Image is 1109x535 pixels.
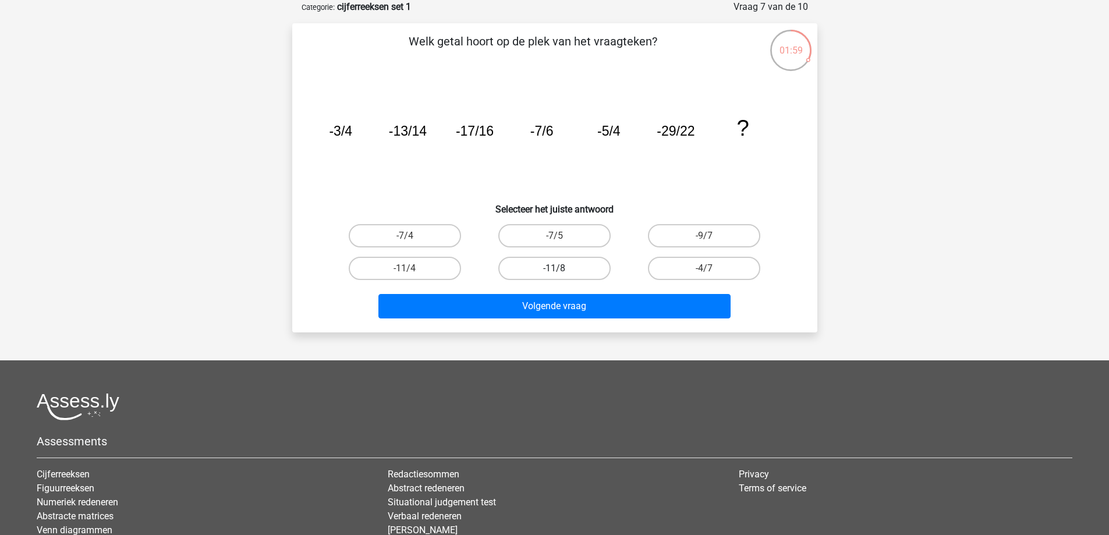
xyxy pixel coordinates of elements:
a: Redactiesommen [388,469,459,480]
tspan: -7/6 [530,123,553,139]
tspan: -29/22 [657,123,695,139]
div: 01:59 [769,29,813,58]
h6: Selecteer het juiste antwoord [311,194,799,215]
small: Categorie: [302,3,335,12]
a: Terms of service [739,483,806,494]
tspan: -3/4 [329,123,352,139]
tspan: ? [736,115,749,140]
a: Figuurreeksen [37,483,94,494]
a: Cijferreeksen [37,469,90,480]
label: -9/7 [648,224,760,247]
a: Verbaal redeneren [388,511,462,522]
label: -11/4 [349,257,461,280]
h5: Assessments [37,434,1072,448]
a: Numeriek redeneren [37,497,118,508]
label: -4/7 [648,257,760,280]
label: -11/8 [498,257,611,280]
label: -7/5 [498,224,611,247]
img: Assessly logo [37,393,119,420]
a: Privacy [739,469,769,480]
tspan: -13/14 [388,123,426,139]
a: Abstract redeneren [388,483,465,494]
strong: cijferreeksen set 1 [337,1,411,12]
a: Situational judgement test [388,497,496,508]
tspan: -5/4 [597,123,620,139]
a: Abstracte matrices [37,511,114,522]
button: Volgende vraag [378,294,731,318]
p: Welk getal hoort op de plek van het vraagteken? [311,33,755,68]
label: -7/4 [349,224,461,247]
tspan: -17/16 [455,123,493,139]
